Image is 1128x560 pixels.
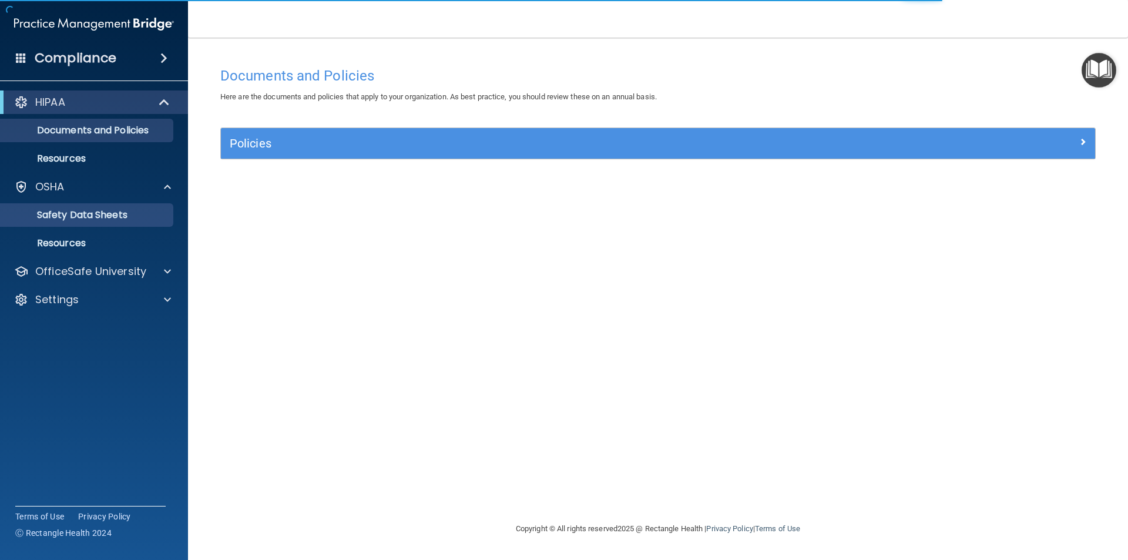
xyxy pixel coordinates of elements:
a: Policies [230,134,1086,153]
img: PMB logo [14,12,174,36]
p: Resources [8,153,168,165]
h5: Policies [230,137,868,150]
p: Safety Data Sheets [8,209,168,221]
p: Settings [35,293,79,307]
a: OfficeSafe University [14,264,171,279]
a: HIPAA [14,95,170,109]
a: Settings [14,293,171,307]
p: Documents and Policies [8,125,168,136]
button: Open Resource Center [1082,53,1116,88]
div: Copyright © All rights reserved 2025 @ Rectangle Health | | [444,510,872,548]
a: Privacy Policy [706,524,753,533]
span: Here are the documents and policies that apply to your organization. As best practice, you should... [220,92,657,101]
p: HIPAA [35,95,65,109]
p: Resources [8,237,168,249]
p: OfficeSafe University [35,264,146,279]
h4: Compliance [35,50,116,66]
h4: Documents and Policies [220,68,1096,83]
a: Terms of Use [15,511,64,522]
a: Privacy Policy [78,511,131,522]
a: Terms of Use [755,524,800,533]
p: OSHA [35,180,65,194]
a: OSHA [14,180,171,194]
span: Ⓒ Rectangle Health 2024 [15,527,112,539]
iframe: Drift Widget Chat Controller [925,477,1114,524]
